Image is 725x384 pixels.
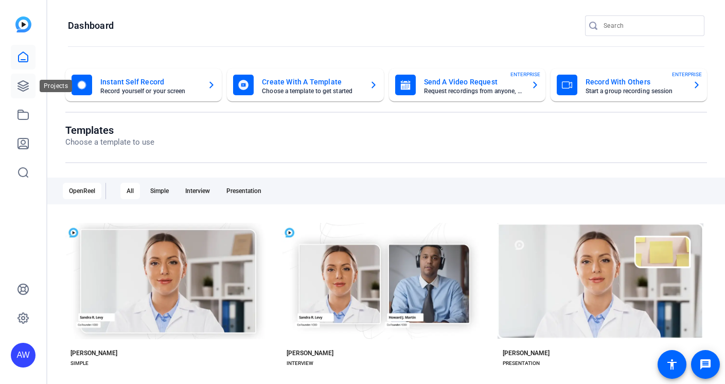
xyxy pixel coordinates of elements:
span: ENTERPRISE [672,71,702,78]
mat-icon: message [699,358,712,371]
div: [PERSON_NAME] [287,349,333,357]
div: PRESENTATION [503,359,540,368]
mat-card-title: Send A Video Request [424,76,523,88]
button: Create With A TemplateChoose a template to get started [227,68,383,101]
div: INTERVIEW [287,359,313,368]
mat-card-title: Create With A Template [262,76,361,88]
div: Simple [144,183,175,199]
div: Projects [40,80,72,92]
h1: Dashboard [68,20,114,32]
mat-card-subtitle: Choose a template to get started [262,88,361,94]
mat-card-subtitle: Record yourself or your screen [100,88,199,94]
mat-card-subtitle: Start a group recording session [586,88,684,94]
button: Record With OthersStart a group recording sessionENTERPRISE [551,68,707,101]
div: [PERSON_NAME] [70,349,117,357]
div: OpenReel [63,183,101,199]
p: Choose a template to use [65,136,154,148]
mat-card-title: Record With Others [586,76,684,88]
button: Send A Video RequestRequest recordings from anyone, anywhereENTERPRISE [389,68,545,101]
div: SIMPLE [70,359,89,368]
mat-icon: accessibility [666,358,678,371]
div: All [120,183,140,199]
button: Instant Self RecordRecord yourself or your screen [65,68,222,101]
input: Search [604,20,696,32]
h1: Templates [65,124,154,136]
div: Interview [179,183,216,199]
div: AW [11,343,36,368]
img: blue-gradient.svg [15,16,31,32]
div: Presentation [220,183,268,199]
div: [PERSON_NAME] [503,349,550,357]
mat-card-title: Instant Self Record [100,76,199,88]
mat-card-subtitle: Request recordings from anyone, anywhere [424,88,523,94]
span: ENTERPRISE [510,71,540,78]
